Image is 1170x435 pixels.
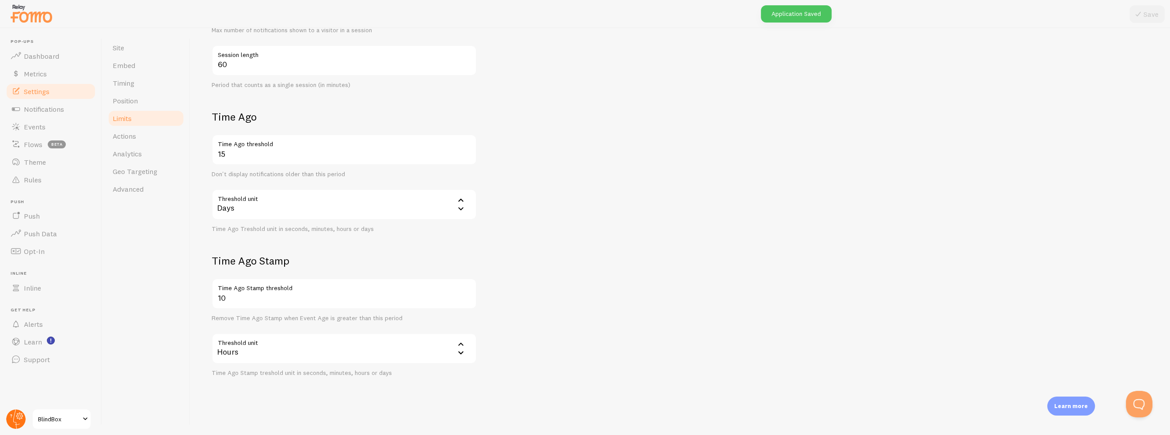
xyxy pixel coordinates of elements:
[212,314,477,322] div: Remove Time Ago Stamp when Event Age is greater than this period
[38,414,80,424] span: BlindBox
[11,307,96,313] span: Get Help
[5,83,96,100] a: Settings
[113,79,134,87] span: Timing
[212,369,477,377] div: Time Ago Stamp treshold unit in seconds, minutes, hours or days
[1126,391,1152,417] iframe: Help Scout Beacon - Open
[212,170,477,178] div: Don't display notifications older than this period
[5,351,96,368] a: Support
[107,127,185,145] a: Actions
[24,158,46,166] span: Theme
[5,242,96,260] a: Opt-In
[24,140,42,149] span: Flows
[24,52,59,61] span: Dashboard
[24,87,49,96] span: Settings
[24,337,42,346] span: Learn
[24,355,50,364] span: Support
[47,337,55,344] svg: <p>Watch New Feature Tutorials!</p>
[48,140,66,148] span: beta
[212,134,477,149] label: Time Ago threshold
[24,105,64,113] span: Notifications
[24,122,46,131] span: Events
[24,320,43,329] span: Alerts
[24,284,41,292] span: Inline
[212,110,477,124] h2: Time Ago
[212,189,477,220] div: Days
[5,333,96,351] a: Learn
[1047,397,1095,416] div: Learn more
[11,199,96,205] span: Push
[107,145,185,163] a: Analytics
[5,171,96,189] a: Rules
[113,132,136,140] span: Actions
[32,409,91,430] a: BlindBox
[113,149,142,158] span: Analytics
[212,81,477,89] div: Period that counts as a single session (in minutes)
[11,271,96,276] span: Inline
[113,114,132,123] span: Limits
[107,39,185,57] a: Site
[113,185,144,193] span: Advanced
[107,110,185,127] a: Limits
[5,100,96,118] a: Notifications
[113,167,157,176] span: Geo Targeting
[5,65,96,83] a: Metrics
[5,315,96,333] a: Alerts
[24,229,57,238] span: Push Data
[5,207,96,225] a: Push
[24,175,42,184] span: Rules
[212,278,477,293] label: Time Ago Stamp threshold
[107,180,185,198] a: Advanced
[212,333,477,364] div: Hours
[5,136,96,153] a: Flows beta
[107,92,185,110] a: Position
[24,247,45,256] span: Opt-In
[5,47,96,65] a: Dashboard
[761,5,832,23] div: Application Saved
[11,39,96,45] span: Pop-ups
[5,118,96,136] a: Events
[1054,402,1088,410] p: Learn more
[212,45,477,60] label: Session length
[212,225,477,233] div: Time Ago Treshold unit in seconds, minutes, hours or days
[107,163,185,180] a: Geo Targeting
[24,69,47,78] span: Metrics
[107,57,185,74] a: Embed
[24,212,40,220] span: Push
[113,43,124,52] span: Site
[107,74,185,92] a: Timing
[9,2,53,25] img: fomo-relay-logo-orange.svg
[5,225,96,242] a: Push Data
[113,61,135,70] span: Embed
[113,96,138,105] span: Position
[5,279,96,297] a: Inline
[212,26,477,34] div: Max number of notifications shown to a visitor in a session
[212,254,477,268] h2: Time Ago Stamp
[5,153,96,171] a: Theme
